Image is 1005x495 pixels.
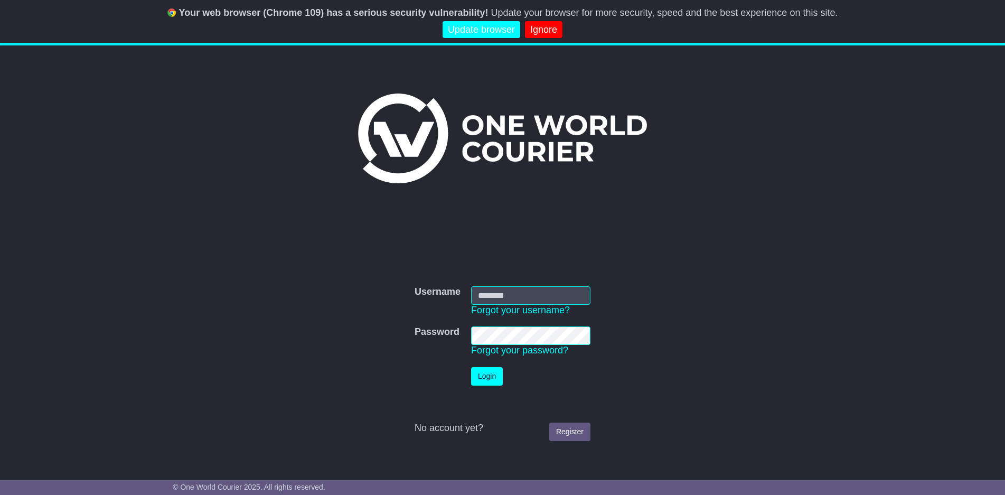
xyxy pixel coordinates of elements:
[525,21,562,39] a: Ignore
[491,7,838,18] span: Update your browser for more security, speed and the best experience on this site.
[358,94,646,183] img: One World
[179,7,489,18] b: Your web browser (Chrome 109) has a serious security vulnerability!
[471,345,568,356] a: Forgot your password?
[443,21,520,39] a: Update browser
[415,326,459,338] label: Password
[415,286,461,298] label: Username
[415,423,590,434] div: No account yet?
[173,483,325,491] span: © One World Courier 2025. All rights reserved.
[549,423,590,441] a: Register
[471,367,503,386] button: Login
[471,305,570,315] a: Forgot your username?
